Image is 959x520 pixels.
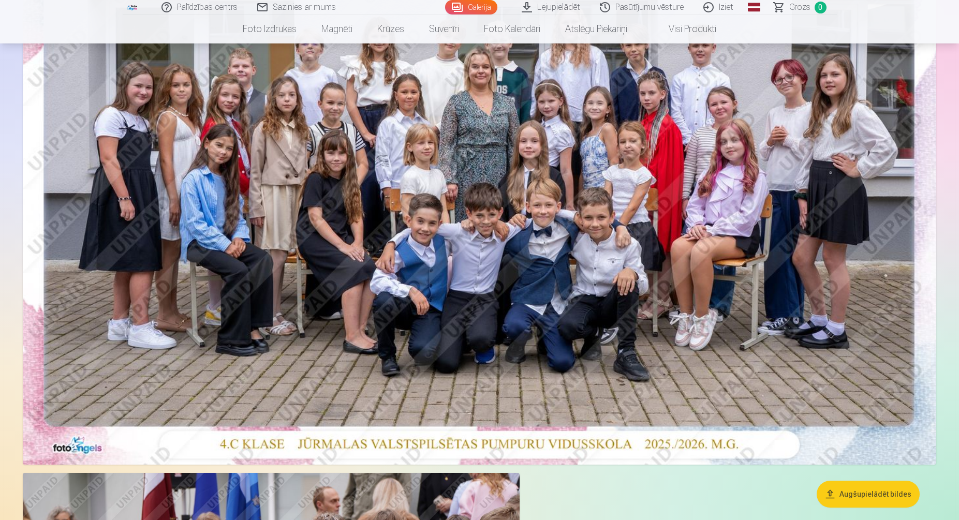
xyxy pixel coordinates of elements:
[815,2,827,13] span: 0
[230,14,309,43] a: Foto izdrukas
[553,14,640,43] a: Atslēgu piekariņi
[640,14,729,43] a: Visi produkti
[471,14,553,43] a: Foto kalendāri
[417,14,471,43] a: Suvenīri
[817,481,920,508] button: Augšupielādēt bildes
[789,1,810,13] span: Grozs
[127,4,138,10] img: /fa3
[309,14,365,43] a: Magnēti
[365,14,417,43] a: Krūzes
